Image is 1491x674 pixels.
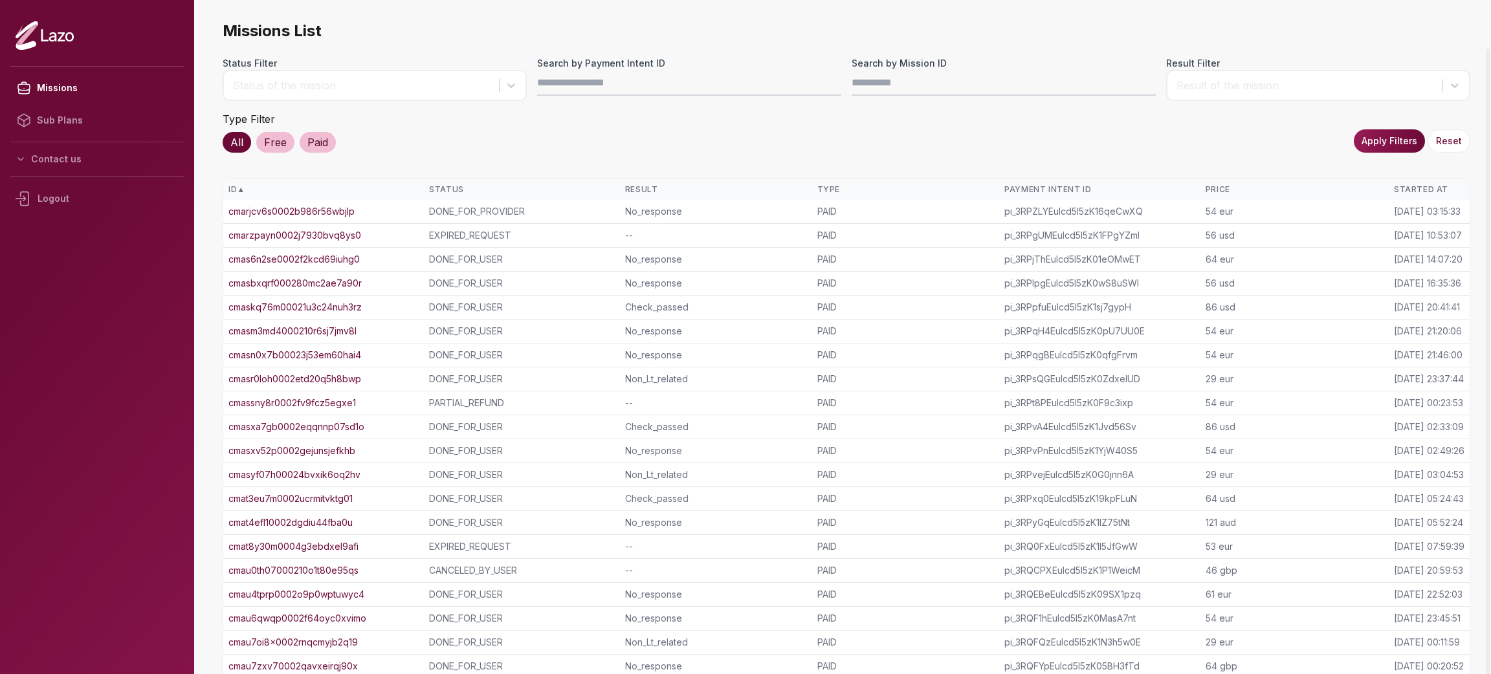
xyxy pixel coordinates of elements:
div: PAID [817,564,995,577]
div: 29 eur [1206,636,1384,649]
div: DONE_FOR_USER [429,516,615,529]
span: Missions List [223,21,1470,41]
label: Search by Payment Intent ID [537,57,841,70]
div: [DATE] 21:46:00 [1394,349,1463,362]
div: Check_passed [625,420,807,433]
a: cmat3eu7m0002ucrmitvktg01 [228,492,353,505]
div: [DATE] 20:59:53 [1394,564,1463,577]
div: DONE_FOR_PROVIDER [429,205,615,218]
div: Started At [1394,184,1464,195]
div: [DATE] 16:35:36 [1394,277,1461,290]
a: cmau7oi8x0002rnqcmyjb2q19 [228,636,358,649]
a: cmat8y30m0004g3ebdxel9afi [228,540,359,553]
div: No_response [625,588,807,601]
div: pi_3RPjThEulcd5I5zK01eOMwET [1004,253,1195,266]
div: EXPIRED_REQUEST [429,540,615,553]
button: Reset [1428,129,1470,153]
label: Type Filter [223,113,275,125]
div: 86 usd [1206,301,1384,314]
label: Result Filter [1166,57,1470,70]
div: DONE_FOR_USER [429,468,615,481]
div: Status of the mission [233,78,492,93]
div: 64 eur [1206,253,1384,266]
div: PAID [817,325,995,338]
div: PAID [817,660,995,673]
button: Contact us [10,147,184,171]
div: pi_3RPvA4Eulcd5I5zK1Jvd56Sv [1004,420,1195,433]
a: cmarjcv6s0002b986r56wbjlp [228,205,355,218]
div: [DATE] 02:33:09 [1394,420,1464,433]
div: Type [817,184,995,195]
div: No_response [625,612,807,625]
div: PAID [817,636,995,649]
a: Missions [10,72,184,104]
div: -- [625,564,807,577]
a: cmau7zxv70002qavxeirqj90x [228,660,358,673]
div: DONE_FOR_USER [429,253,615,266]
div: CANCELED_BY_USER [429,564,615,577]
div: pi_3RPvPnEulcd5I5zK1YjW40S5 [1004,444,1195,457]
label: Status Filter [223,57,527,70]
div: [DATE] 10:53:07 [1394,229,1462,242]
div: All [223,132,251,153]
div: 29 eur [1206,468,1384,481]
div: No_response [625,277,807,290]
div: DONE_FOR_USER [429,636,615,649]
div: pi_3RPyGqEulcd5I5zK1lZ75tNt [1004,516,1195,529]
div: 61 eur [1206,588,1384,601]
a: cmarzpayn0002j7930bvq8ys0 [228,229,361,242]
div: 56 usd [1206,277,1384,290]
div: Non_Lt_related [625,468,807,481]
div: [DATE] 20:41:41 [1394,301,1460,314]
div: Paid [300,132,336,153]
a: cmasyf07h00024bvxik6oq2hv [228,468,360,481]
div: DONE_FOR_USER [429,660,615,673]
div: pi_3RPZLYEulcd5I5zK16qeCwXQ [1004,205,1195,218]
div: Status [429,184,615,195]
div: 54 eur [1206,349,1384,362]
div: PAID [817,420,995,433]
div: 54 eur [1206,205,1384,218]
div: pi_3RPsQGEulcd5I5zK0ZdxelUD [1004,373,1195,386]
div: 64 gbp [1206,660,1384,673]
div: PAID [817,277,995,290]
div: 56 usd [1206,229,1384,242]
div: PAID [817,349,995,362]
a: cmasm3md4000210r6sj7jmv8l [228,325,357,338]
div: -- [625,397,807,409]
a: cmasr0loh0002etd20q5h8bwp [228,373,361,386]
div: DONE_FOR_USER [429,444,615,457]
div: PAID [817,397,995,409]
div: [DATE] 03:15:33 [1394,205,1461,218]
div: [DATE] 05:24:43 [1394,492,1464,505]
div: 121 aud [1206,516,1384,529]
div: No_response [625,444,807,457]
div: 54 eur [1206,397,1384,409]
span: ▲ [237,184,245,195]
div: pi_3RPpfuEulcd5I5zK1sj7gypH [1004,301,1195,314]
div: DONE_FOR_USER [429,420,615,433]
div: [DATE] 00:23:53 [1394,397,1463,409]
div: PAID [817,205,995,218]
div: DONE_FOR_USER [429,325,615,338]
div: Check_passed [625,301,807,314]
div: Payment Intent ID [1004,184,1195,195]
a: Sub Plans [10,104,184,136]
div: ID [228,184,419,195]
div: -- [625,229,807,242]
div: pi_3RQFQzEulcd5I5zK1N3h5w0E [1004,636,1195,649]
div: 54 eur [1206,444,1384,457]
div: DONE_FOR_USER [429,301,615,314]
div: DONE_FOR_USER [429,612,615,625]
a: cmasxa7gb0002eqqnnp07sd1o [228,420,364,433]
div: 29 eur [1206,373,1384,386]
div: pi_3RQF1hEulcd5I5zK0MasA7nt [1004,612,1195,625]
div: [DATE] 02:49:26 [1394,444,1464,457]
a: cmat4efl10002dgdiu44fba0u [228,516,353,529]
div: PAID [817,373,995,386]
div: pi_3RQFYpEulcd5I5zK05BH3fTd [1004,660,1195,673]
a: cmasn0x7b00023j53em60hai4 [228,349,361,362]
div: [DATE] 22:52:03 [1394,588,1463,601]
div: -- [625,540,807,553]
div: No_response [625,325,807,338]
